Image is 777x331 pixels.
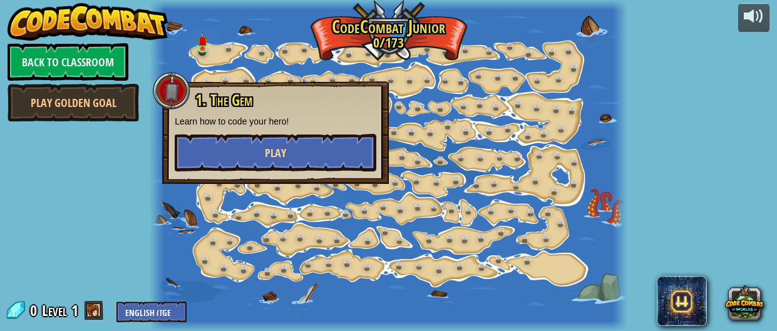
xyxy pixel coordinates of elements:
span: 0 [30,300,41,320]
img: CodeCombat - Learn how to code by playing a game [8,3,168,41]
span: 1. The Gem [195,89,252,111]
span: Play [265,145,286,161]
span: Level [42,300,67,321]
span: 1 [71,300,78,320]
button: Play [175,134,376,171]
button: Adjust volume [738,3,769,33]
a: Back to Classroom [8,43,128,81]
a: Play Golden Goal [8,84,139,121]
p: Learn how to code your hero! [175,115,376,128]
img: level-banner-unstarted.png [198,33,208,49]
